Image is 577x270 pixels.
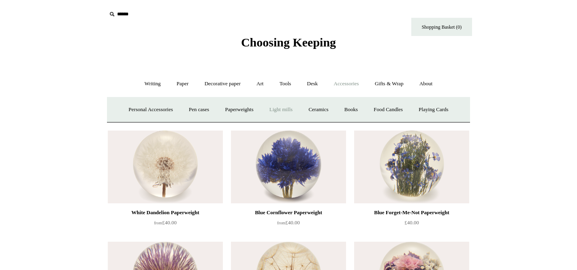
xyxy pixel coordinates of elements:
[337,99,365,120] a: Books
[137,73,168,95] a: Writing
[218,99,261,120] a: Paperweights
[241,36,336,49] span: Choosing Keeping
[404,219,419,226] span: £40.00
[354,208,469,241] a: Blue Forget-Me-Not Paperweight £40.00
[277,221,285,225] span: from
[233,208,344,217] div: Blue Cornflower Paperweight
[231,208,346,241] a: Blue Cornflower Paperweight from£40.00
[241,42,336,48] a: Choosing Keeping
[354,131,469,203] img: Blue Forget-Me-Not Paperweight
[411,18,472,36] a: Shopping Basket (0)
[366,99,410,120] a: Food Candles
[411,99,455,120] a: Playing Cards
[277,219,300,226] span: £40.00
[108,131,223,203] a: White Dandelion Paperweight White Dandelion Paperweight
[368,73,411,95] a: Gifts & Wrap
[356,208,467,217] div: Blue Forget-Me-Not Paperweight
[231,131,346,203] img: Blue Cornflower Paperweight
[110,208,221,217] div: White Dandelion Paperweight
[327,73,366,95] a: Accessories
[301,99,336,120] a: Ceramics
[412,73,440,95] a: About
[154,221,162,225] span: from
[249,73,271,95] a: Art
[108,131,223,203] img: White Dandelion Paperweight
[272,73,299,95] a: Tools
[262,99,300,120] a: Light mills
[108,208,223,241] a: White Dandelion Paperweight from£40.00
[182,99,216,120] a: Pen cases
[197,73,248,95] a: Decorative paper
[169,73,196,95] a: Paper
[121,99,180,120] a: Personal Accessories
[300,73,325,95] a: Desk
[354,131,469,203] a: Blue Forget-Me-Not Paperweight Blue Forget-Me-Not Paperweight
[231,131,346,203] a: Blue Cornflower Paperweight Blue Cornflower Paperweight
[154,219,177,226] span: £40.00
